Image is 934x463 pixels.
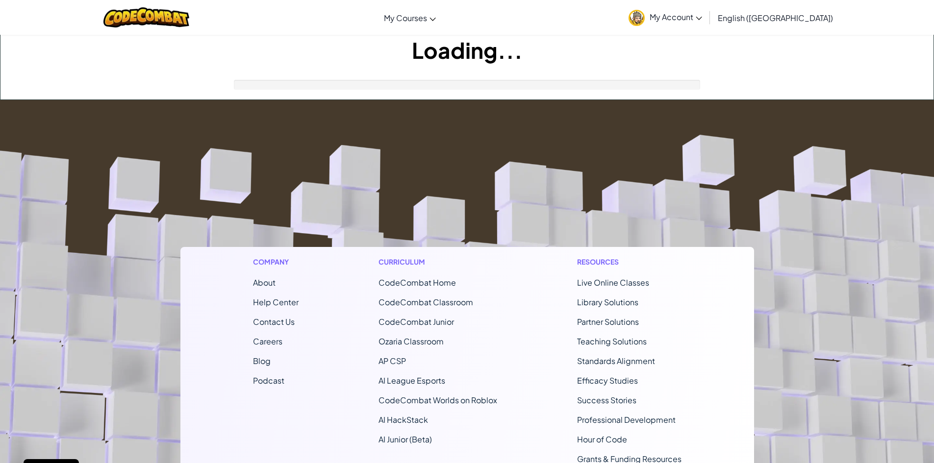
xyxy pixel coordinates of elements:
a: CodeCombat Worlds on Roblox [379,395,497,405]
a: AI Junior (Beta) [379,434,432,444]
a: CodeCombat Classroom [379,297,473,307]
a: Help Center [253,297,299,307]
h1: Company [253,257,299,267]
a: Partner Solutions [577,317,639,327]
a: Podcast [253,375,284,386]
a: Ozaria Classroom [379,336,444,346]
a: Success Stories [577,395,636,405]
span: My Account [650,12,702,22]
a: Professional Development [577,414,676,425]
span: CodeCombat Home [379,277,456,288]
a: English ([GEOGRAPHIC_DATA]) [713,4,838,31]
a: AI League Esports [379,375,445,386]
span: Contact Us [253,317,295,327]
a: AI HackStack [379,414,428,425]
a: CodeCombat Junior [379,317,454,327]
a: AP CSP [379,356,406,366]
a: Live Online Classes [577,277,649,288]
a: Teaching Solutions [577,336,647,346]
a: Library Solutions [577,297,638,307]
a: About [253,277,276,288]
a: Hour of Code [577,434,627,444]
span: English ([GEOGRAPHIC_DATA]) [718,13,833,23]
h1: Resources [577,257,682,267]
img: avatar [629,10,645,26]
span: My Courses [384,13,427,23]
a: Efficacy Studies [577,375,638,386]
a: My Courses [379,4,441,31]
h1: Curriculum [379,257,497,267]
img: CodeCombat logo [103,7,189,27]
a: Standards Alignment [577,356,655,366]
a: Blog [253,356,271,366]
a: Careers [253,336,282,346]
h1: Loading... [0,35,934,65]
a: My Account [624,2,707,33]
